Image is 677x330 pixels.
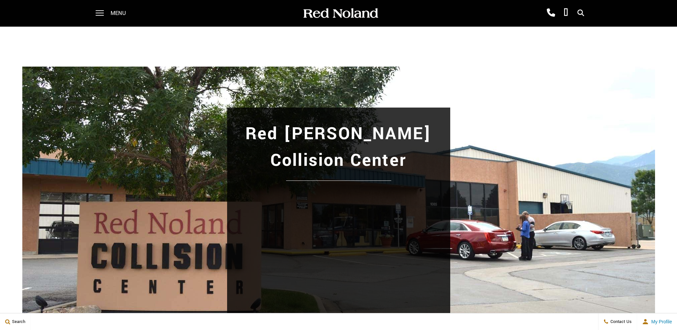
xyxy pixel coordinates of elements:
span: My Profile [649,319,672,324]
h1: Red [PERSON_NAME] Collision Center [233,121,444,174]
span: Contact Us [609,319,632,325]
img: Red Noland Auto Group [302,8,379,19]
span: Search [10,319,25,325]
button: user-profile-menu [637,313,677,330]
